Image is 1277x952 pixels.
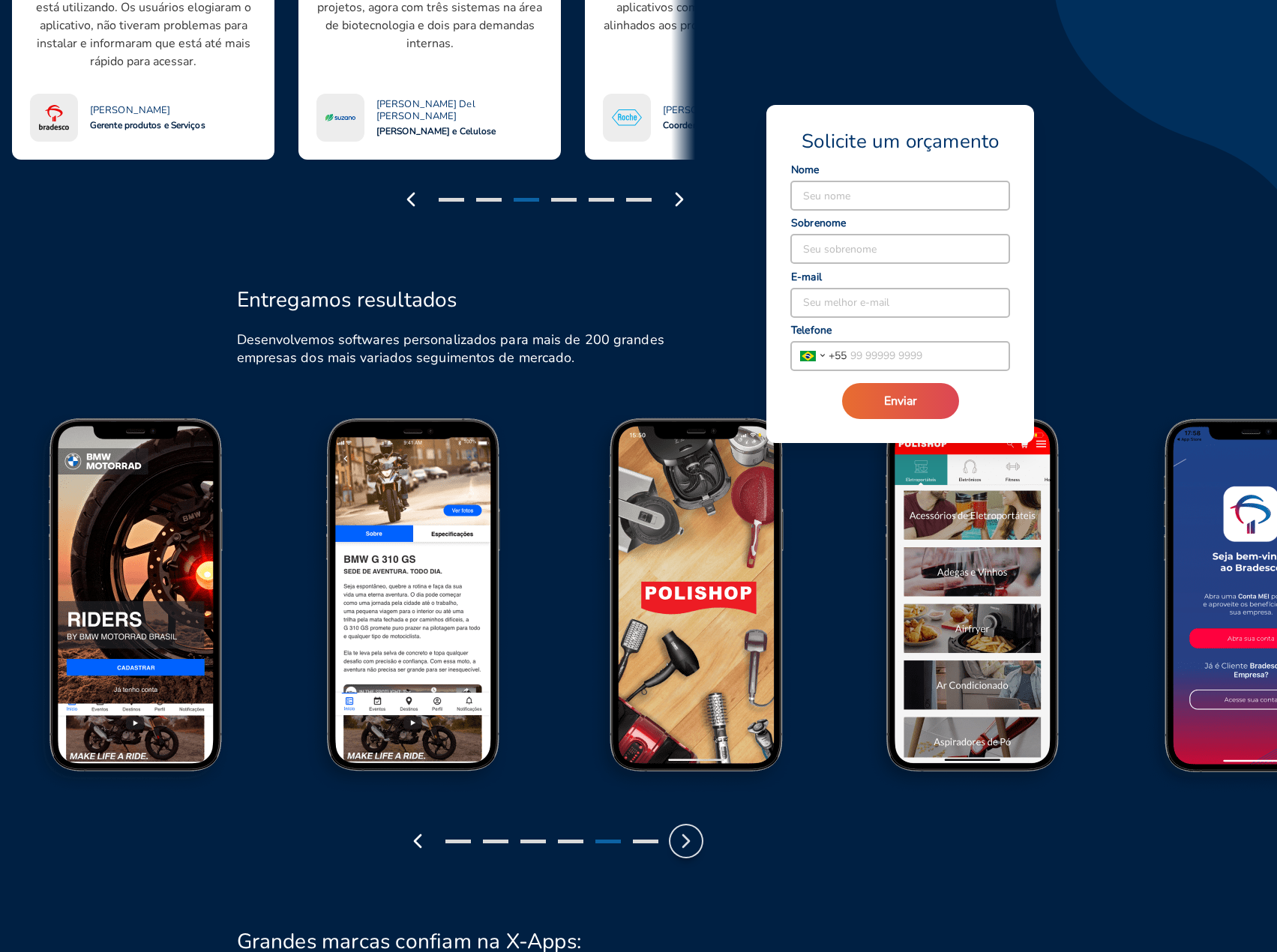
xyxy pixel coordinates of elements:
input: Seu sobrenome [791,235,1009,263]
h6: Desenvolvemos softwares personalizados para mais de 200 grandes empresas dos mais variados seguim... [237,331,679,367]
span: Gerente produtos e Serviços [90,119,205,131]
input: Seu nome [791,181,1009,210]
h2: Entregamos resultados [237,287,457,313]
span: + 55 [829,348,847,364]
span: [PERSON_NAME] e Celulose [376,125,496,137]
img: Polishop Screen 2 [837,415,1116,801]
button: Enviar [842,383,959,419]
img: BMW Screen 2 [279,415,558,801]
span: [PERSON_NAME] [663,104,743,116]
span: [PERSON_NAME] Del [PERSON_NAME] [376,98,543,122]
span: Enviar [884,393,917,409]
span: [PERSON_NAME] [90,104,170,116]
span: Coordenador de TI – Roche Latam [663,119,801,131]
input: 99 99999 9999 [847,342,1009,370]
img: Polishop Screen 1 [558,415,837,801]
span: Solicite um orçamento [802,129,999,154]
input: Seu melhor e-mail [791,289,1009,317]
